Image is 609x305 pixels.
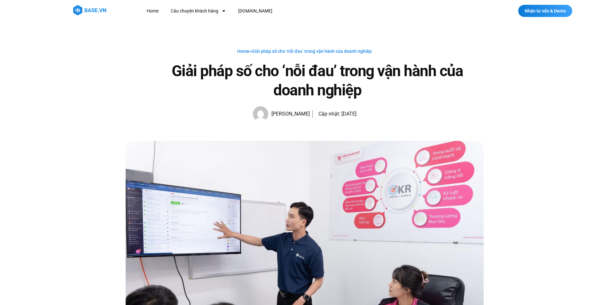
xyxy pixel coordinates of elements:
[525,9,566,13] span: Nhận tư vấn & Demo
[268,109,310,118] span: [PERSON_NAME]
[237,49,249,54] a: Home
[252,49,372,54] span: Giải pháp số cho ‘nỗi đau’ trong vận hành của doanh nghiệp
[237,49,372,54] span: »
[166,5,231,17] a: Câu chuyện khách hàng
[518,5,572,17] a: Nhận tư vấn & Demo
[341,111,356,117] time: [DATE]
[253,106,268,122] img: Picture of Hạnh Hoàng
[151,61,484,100] h1: Giải pháp số cho ‘nỗi đau’ trong vận hành của doanh nghiệp
[253,106,310,122] a: Picture of Hạnh Hoàng [PERSON_NAME]
[233,5,277,17] a: [DOMAIN_NAME]
[318,111,340,117] span: Cập nhật:
[142,5,163,17] a: Home
[142,5,390,17] nav: Menu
